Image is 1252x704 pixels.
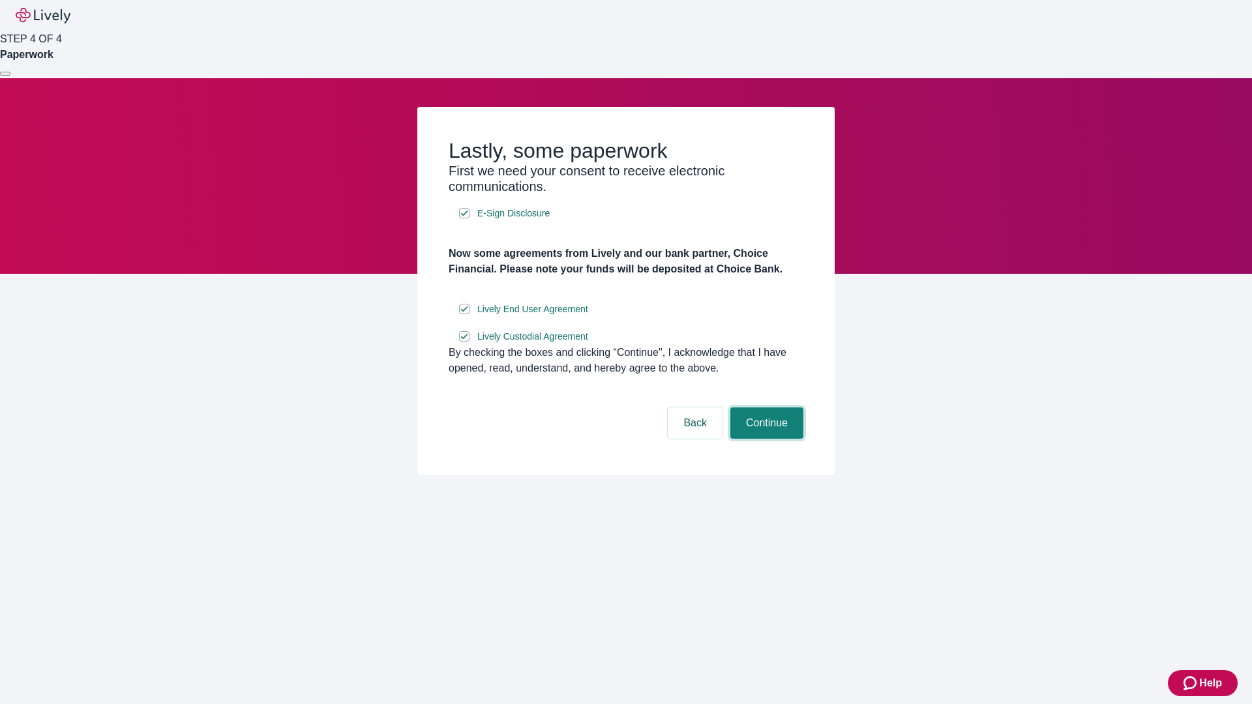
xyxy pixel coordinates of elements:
a: e-sign disclosure document [475,301,591,317]
button: Zendesk support iconHelp [1168,670,1238,696]
img: Lively [16,8,70,23]
span: Lively Custodial Agreement [477,330,588,344]
a: e-sign disclosure document [475,205,552,222]
div: By checking the boxes and clicking “Continue", I acknowledge that I have opened, read, understand... [449,345,803,376]
h3: First we need your consent to receive electronic communications. [449,163,803,194]
button: Continue [730,407,803,439]
h2: Lastly, some paperwork [449,138,803,163]
svg: Zendesk support icon [1184,675,1199,691]
a: e-sign disclosure document [475,329,591,345]
span: E-Sign Disclosure [477,207,550,220]
span: Help [1199,675,1222,691]
h4: Now some agreements from Lively and our bank partner, Choice Financial. Please note your funds wi... [449,246,803,277]
button: Back [668,407,723,439]
span: Lively End User Agreement [477,302,588,316]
